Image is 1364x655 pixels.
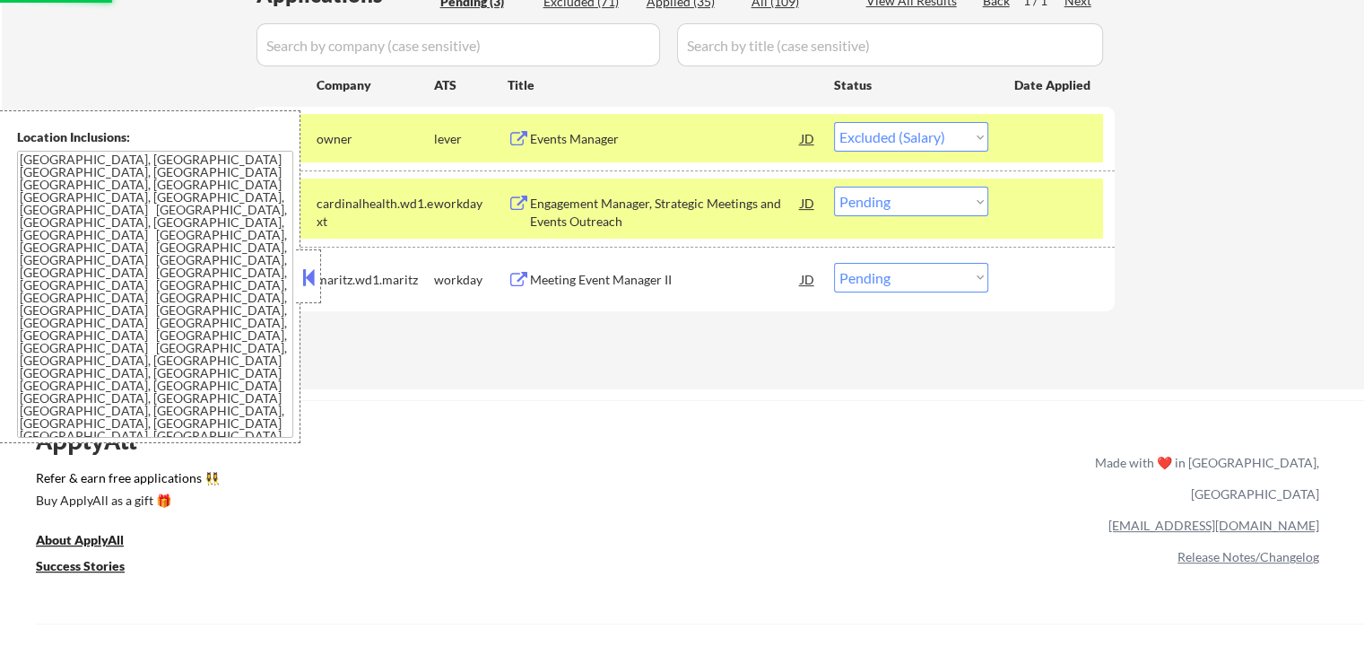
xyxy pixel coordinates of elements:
a: Buy ApplyAll as a gift 🎁 [36,491,215,513]
div: Buy ApplyAll as a gift 🎁 [36,494,215,507]
input: Search by title (case sensitive) [677,23,1103,66]
div: Location Inclusions: [17,128,293,146]
div: Date Applied [1014,76,1093,94]
div: workday [434,271,508,289]
div: workday [434,195,508,213]
div: Meeting Event Manager II [530,271,801,289]
div: JD [799,187,817,219]
div: ATS [434,76,508,94]
a: Success Stories [36,556,149,579]
div: Title [508,76,817,94]
div: Status [834,68,988,100]
a: Refer & earn free applications 👯‍♀️ [36,472,720,491]
div: JD [799,122,817,154]
a: About ApplyAll [36,530,149,553]
input: Search by company (case sensitive) [256,23,660,66]
div: Engagement Manager, Strategic Meetings and Events Outreach [530,195,801,230]
div: cardinalhealth.wd1.ext [317,195,434,230]
u: Success Stories [36,558,125,573]
div: ApplyAll [36,425,157,456]
div: Events Manager [530,130,801,148]
a: Release Notes/Changelog [1177,549,1319,564]
div: owner [317,130,434,148]
div: Company [317,76,434,94]
a: [EMAIL_ADDRESS][DOMAIN_NAME] [1108,518,1319,533]
u: About ApplyAll [36,532,124,547]
div: maritz.wd1.maritz [317,271,434,289]
div: lever [434,130,508,148]
div: Made with ❤️ in [GEOGRAPHIC_DATA], [GEOGRAPHIC_DATA] [1088,447,1319,510]
div: JD [799,263,817,295]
